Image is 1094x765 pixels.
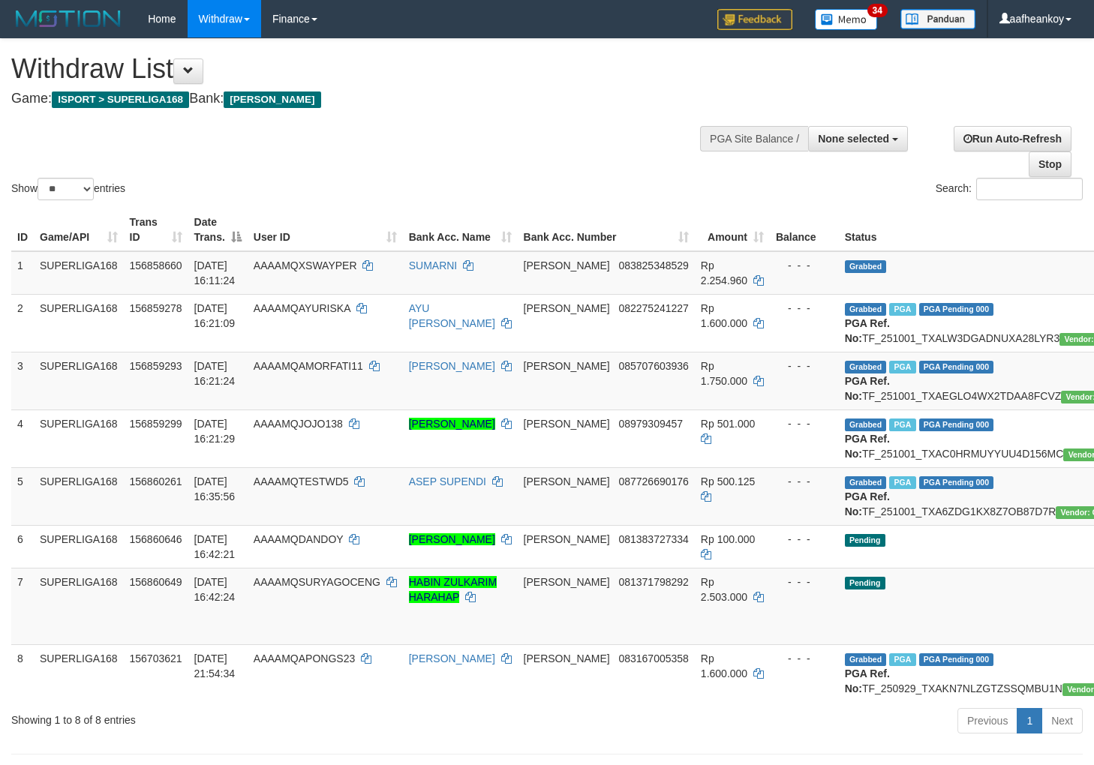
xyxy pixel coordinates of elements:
a: 1 [1017,708,1042,733]
span: 156860646 [130,533,182,545]
b: PGA Ref. No: [845,490,890,517]
span: [PERSON_NAME] [524,418,610,430]
td: 4 [11,409,34,467]
span: [DATE] 16:35:56 [194,475,236,502]
span: Pending [845,577,885,589]
span: AAAAMQAYURISKA [254,302,350,314]
div: - - - [776,574,833,589]
a: Next [1041,708,1083,733]
span: 156860261 [130,475,182,487]
span: [PERSON_NAME] [524,302,610,314]
div: - - - [776,358,833,373]
span: [PERSON_NAME] [524,259,610,271]
span: PGA Pending [919,653,994,666]
a: [PERSON_NAME] [409,418,495,430]
div: - - - [776,416,833,431]
span: Copy 081383727334 to clipboard [618,533,688,545]
span: Copy 08979309457 to clipboard [618,418,683,430]
span: Grabbed [845,361,887,373]
button: None selected [808,126,908,151]
span: PGA Pending [919,303,994,316]
td: 8 [11,644,34,702]
div: Showing 1 to 8 of 8 entries [11,706,445,727]
td: 5 [11,467,34,525]
img: panduan.png [900,9,975,29]
span: AAAAMQAPONGS23 [254,652,355,664]
div: - - - [776,474,833,489]
td: SUPERLIGA168 [34,352,124,409]
span: Marked by aafchhiseyha [889,653,915,666]
a: Run Auto-Refresh [954,126,1071,151]
span: Copy 083167005358 to clipboard [618,652,688,664]
div: - - - [776,651,833,666]
span: [PERSON_NAME] [524,360,610,372]
th: ID [11,208,34,251]
td: SUPERLIGA168 [34,467,124,525]
img: Feedback.jpg [717,9,792,30]
h4: Game: Bank: [11,91,714,106]
span: AAAAMQAMORFATI11 [254,360,363,372]
span: Grabbed [845,418,887,431]
input: Search: [976,178,1083,200]
span: Marked by aafheankoy [889,303,915,316]
span: [PERSON_NAME] [524,576,610,588]
td: SUPERLIGA168 [34,294,124,352]
div: - - - [776,301,833,316]
span: Rp 1.600.000 [701,302,747,329]
th: Balance [770,208,839,251]
th: Bank Acc. Name: activate to sort column ascending [403,208,518,251]
span: Copy 082275241227 to clipboard [618,302,688,314]
th: Date Trans.: activate to sort column descending [188,208,248,251]
span: Grabbed [845,303,887,316]
h1: Withdraw List [11,54,714,84]
span: Pending [845,534,885,547]
span: Rp 1.600.000 [701,652,747,679]
a: [PERSON_NAME] [409,652,495,664]
span: Rp 500.125 [701,475,755,487]
span: [PERSON_NAME] [524,533,610,545]
span: AAAAMQDANDOY [254,533,344,545]
span: [PERSON_NAME] [524,652,610,664]
span: PGA Pending [919,418,994,431]
td: 1 [11,251,34,295]
td: SUPERLIGA168 [34,409,124,467]
a: AYU [PERSON_NAME] [409,302,495,329]
th: Amount: activate to sort column ascending [695,208,770,251]
span: Copy 083825348529 to clipboard [618,259,688,271]
span: [DATE] 21:54:34 [194,652,236,679]
span: Rp 2.254.960 [701,259,747,286]
th: Trans ID: activate to sort column ascending [124,208,188,251]
th: Game/API: activate to sort column ascending [34,208,124,251]
span: Copy 081371798292 to clipboard [618,576,688,588]
img: MOTION_logo.png [11,7,125,30]
select: Showentries [38,178,94,200]
div: - - - [776,532,833,547]
span: [DATE] 16:42:24 [194,576,236,603]
a: [PERSON_NAME] [409,360,495,372]
span: [DATE] 16:11:24 [194,259,236,286]
span: Copy 087726690176 to clipboard [618,475,688,487]
b: PGA Ref. No: [845,433,890,460]
span: 156859299 [130,418,182,430]
span: [DATE] 16:21:24 [194,360,236,387]
span: 156858660 [130,259,182,271]
td: SUPERLIGA168 [34,644,124,702]
span: Rp 1.750.000 [701,360,747,387]
span: 156860649 [130,576,182,588]
span: PGA Pending [919,361,994,373]
td: SUPERLIGA168 [34,525,124,568]
div: PGA Site Balance / [700,126,808,151]
span: 34 [867,4,888,17]
span: 156703621 [130,652,182,664]
span: [DATE] 16:21:09 [194,302,236,329]
span: AAAAMQJOJO138 [254,418,343,430]
span: AAAAMQTESTWD5 [254,475,349,487]
span: [DATE] 16:42:21 [194,533,236,560]
span: PGA Pending [919,476,994,489]
a: Previous [957,708,1017,733]
td: SUPERLIGA168 [34,251,124,295]
span: AAAAMQSURYAGOCENG [254,576,380,588]
th: Bank Acc. Number: activate to sort column ascending [518,208,695,251]
span: Marked by aafmaleo [889,476,915,489]
td: SUPERLIGA168 [34,568,124,644]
